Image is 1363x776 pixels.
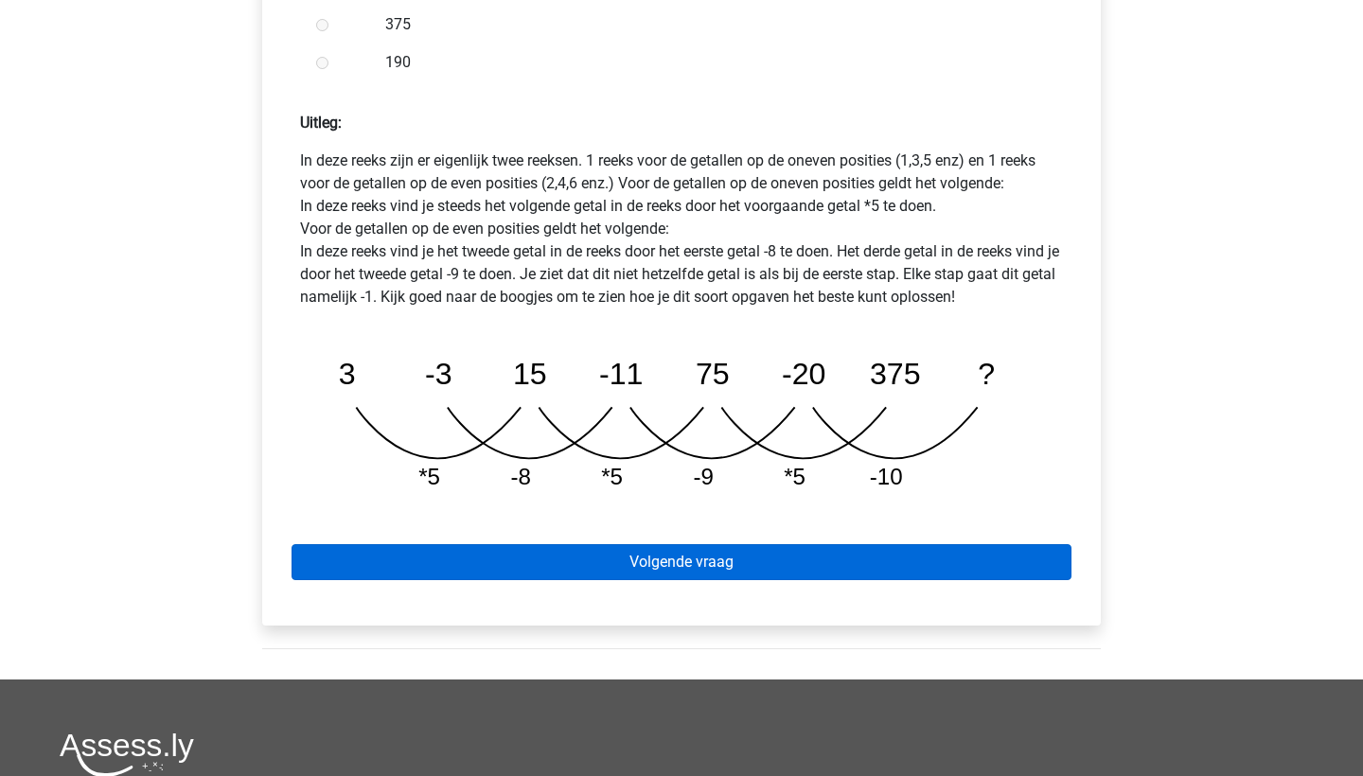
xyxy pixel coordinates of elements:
p: In deze reeks zijn er eigenlijk twee reeksen. 1 reeks voor de getallen op de oneven posities (1,3... [300,150,1063,309]
tspan: -3 [425,357,452,391]
tspan: 3 [339,357,356,391]
tspan: -11 [600,357,645,391]
tspan: 75 [697,357,731,391]
label: 190 [385,51,1040,74]
tspan: -8 [511,464,532,489]
tspan: -10 [871,464,904,489]
tspan: -20 [783,357,827,391]
tspan: 15 [513,357,547,391]
tspan: ? [980,357,997,391]
a: Volgende vraag [292,544,1071,580]
strong: Uitleg: [300,114,342,132]
label: 375 [385,13,1040,36]
tspan: -9 [694,464,715,489]
tspan: 375 [871,357,922,391]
